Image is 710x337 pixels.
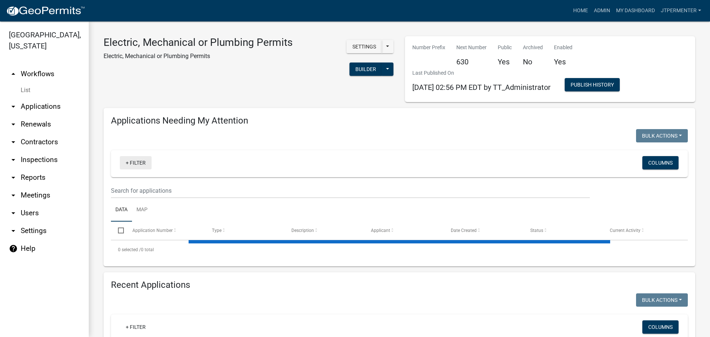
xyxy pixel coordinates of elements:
[658,4,704,18] a: jtpermenter
[591,4,613,18] a: Admin
[9,102,18,111] i: arrow_drop_down
[451,228,477,233] span: Date Created
[9,120,18,129] i: arrow_drop_down
[111,115,688,126] h4: Applications Needing My Attention
[111,183,590,198] input: Search for applications
[205,222,284,239] datatable-header-cell: Type
[371,228,390,233] span: Applicant
[636,129,688,142] button: Bulk Actions
[120,320,152,334] a: + Filter
[523,44,543,51] p: Archived
[9,70,18,78] i: arrow_drop_up
[111,222,125,239] datatable-header-cell: Select
[346,40,382,53] button: Settings
[9,155,18,164] i: arrow_drop_down
[111,280,688,290] h4: Recent Applications
[613,4,658,18] a: My Dashboard
[412,44,445,51] p: Number Prefix
[104,36,293,49] h3: Electric, Mechanical or Plumbing Permits
[530,228,543,233] span: Status
[291,228,314,233] span: Description
[125,222,204,239] datatable-header-cell: Application Number
[523,222,603,239] datatable-header-cell: Status
[9,138,18,146] i: arrow_drop_down
[456,57,487,66] h5: 630
[412,83,551,92] span: [DATE] 02:56 PM EDT by TT_Administrator
[118,247,141,252] span: 0 selected /
[9,226,18,235] i: arrow_drop_down
[498,44,512,51] p: Public
[443,222,523,239] datatable-header-cell: Date Created
[284,222,364,239] datatable-header-cell: Description
[412,69,551,77] p: Last Published On
[554,44,572,51] p: Enabled
[642,156,679,169] button: Columns
[603,222,682,239] datatable-header-cell: Current Activity
[9,209,18,218] i: arrow_drop_down
[104,52,293,61] p: Electric, Mechanical or Plumbing Permits
[642,320,679,334] button: Columns
[132,228,173,233] span: Application Number
[9,244,18,253] i: help
[212,228,222,233] span: Type
[523,57,543,66] h5: No
[565,78,620,91] button: Publish History
[565,82,620,88] wm-modal-confirm: Workflow Publish History
[111,240,688,259] div: 0 total
[9,191,18,200] i: arrow_drop_down
[9,173,18,182] i: arrow_drop_down
[111,198,132,222] a: Data
[120,156,152,169] a: + Filter
[498,57,512,66] h5: Yes
[636,293,688,307] button: Bulk Actions
[132,198,152,222] a: Map
[364,222,443,239] datatable-header-cell: Applicant
[554,57,572,66] h5: Yes
[456,44,487,51] p: Next Number
[570,4,591,18] a: Home
[349,63,382,76] button: Builder
[610,228,640,233] span: Current Activity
